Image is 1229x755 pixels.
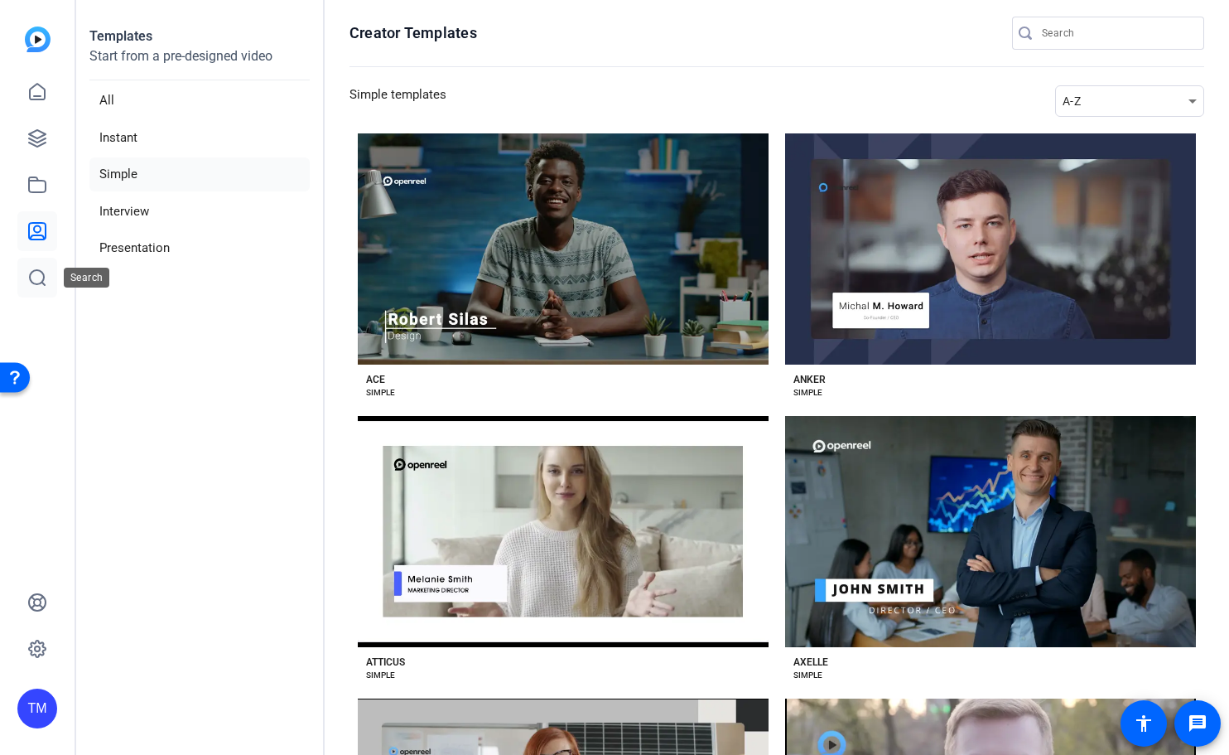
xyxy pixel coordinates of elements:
[89,195,310,229] li: Interview
[1188,714,1207,733] mat-icon: message
[793,656,828,669] div: AXELLE
[785,133,1196,365] button: Template image
[366,373,385,386] div: ACE
[89,46,310,80] p: Start from a pre-designed video
[1134,714,1154,733] mat-icon: accessibility
[89,231,310,265] li: Presentation
[793,386,822,399] div: SIMPLE
[25,27,51,52] img: blue-gradient.svg
[366,656,405,669] div: ATTICUS
[366,669,395,682] div: SIMPLE
[793,373,826,386] div: ANKER
[1042,23,1191,43] input: Search
[349,23,477,43] h1: Creator Templates
[366,386,395,399] div: SIMPLE
[358,416,769,647] button: Template image
[89,157,310,191] li: Simple
[89,84,310,118] li: All
[89,28,152,44] strong: Templates
[17,689,57,728] div: TM
[89,121,310,155] li: Instant
[785,416,1196,647] button: Template image
[358,133,769,365] button: Template image
[64,268,109,288] div: Search
[1063,94,1081,108] span: A-Z
[349,85,446,117] h3: Simple templates
[793,669,822,682] div: SIMPLE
